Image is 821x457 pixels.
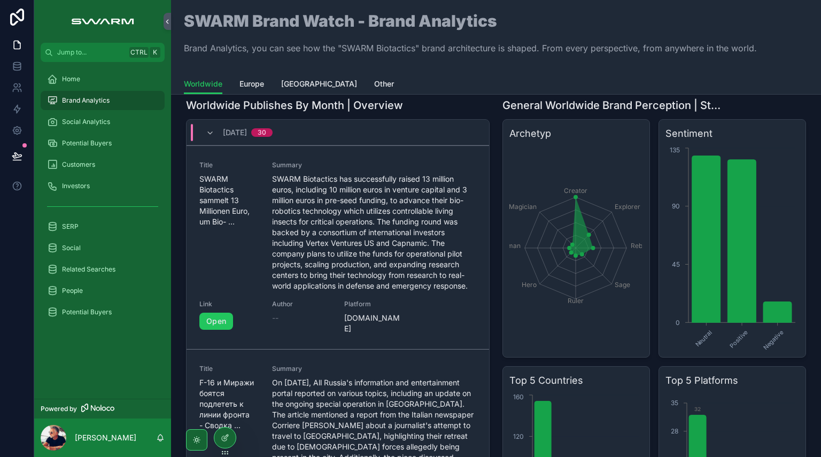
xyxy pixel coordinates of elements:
a: Potential Buyers [41,303,165,322]
tspan: Rebel [631,242,648,250]
tspan: Creator [564,187,587,195]
tspan: Hero [522,281,537,289]
span: Ctrl [129,47,149,58]
span: K [151,48,159,57]
button: Jump to...CtrlK [41,43,165,62]
tspan: 35 [671,399,678,407]
span: Title [199,161,259,169]
tspan: Ruler [568,297,584,305]
span: People [62,286,83,295]
tspan: Explorer [615,203,640,211]
span: Potential Buyers [62,308,112,316]
span: Potential Buyers [62,139,112,148]
span: Powered by [41,405,77,413]
a: People [41,281,165,300]
span: Europe [239,79,264,89]
span: F-16 и Миражи боятся подлететь к линии фронта - Сводка ... [199,377,259,431]
tspan: 120 [513,432,524,440]
text: Positive [728,329,749,350]
span: Customers [62,160,95,169]
text: Neutral [694,329,714,348]
a: Customers [41,155,165,174]
span: [DOMAIN_NAME] [344,313,404,334]
h3: Top 5 Countries [509,373,643,388]
span: Related Searches [62,265,115,274]
h1: General Worldwide Brand Perception | Stats [502,98,726,113]
a: Potential Buyers [41,134,165,153]
div: scrollable content [34,62,171,336]
a: [GEOGRAPHIC_DATA] [281,74,357,96]
tspan: 45 [672,260,680,268]
a: Social Analytics [41,112,165,131]
text: 32 [694,406,701,412]
span: Summary [272,161,477,169]
tspan: 0 [676,319,680,327]
span: Brand Analytics [62,96,110,105]
p: Brand Analytics, you can see how the "SWARM Biotactics" brand architecture is shaped. From every ... [184,42,757,55]
tspan: 160 [513,393,524,401]
span: [GEOGRAPHIC_DATA] [281,79,357,89]
tspan: Magician [509,203,537,211]
div: chart [509,145,643,351]
span: Social [62,244,81,252]
span: Platform [344,300,404,308]
a: SERP [41,217,165,236]
a: Investors [41,176,165,196]
a: Related Searches [41,260,165,279]
a: Brand Analytics [41,91,165,110]
a: Open [199,313,233,330]
span: Title [199,365,259,373]
span: Social Analytics [62,118,110,126]
a: Powered by [34,399,171,419]
p: [PERSON_NAME] [75,432,136,443]
a: Europe [239,74,264,96]
a: Other [374,74,394,96]
h3: Archetyp [509,126,643,141]
span: Summary [272,365,477,373]
div: 30 [258,128,266,137]
h1: SWARM Brand Watch - Brand Analytics [184,13,757,29]
span: SWARM Biotactics has successfully raised 13 million euros, including 10 million euros in venture ... [272,174,477,291]
tspan: 135 [670,146,680,154]
span: Investors [62,182,90,190]
span: Home [62,75,80,83]
a: Social [41,238,165,258]
span: Other [374,79,394,89]
span: Author [272,300,332,308]
tspan: Everyman [490,242,521,250]
span: SWARM Biotactics sammelt 13 Millionen Euro, um Bio- ... [199,174,259,227]
a: Worldwide [184,74,222,95]
span: SERP [62,222,79,231]
h3: Top 5 Platforms [665,373,799,388]
a: Home [41,69,165,89]
h3: Sentiment [665,126,799,141]
span: -- [272,313,278,323]
span: Jump to... [57,48,125,57]
h1: Worldwide Publishes By Month | Overview [186,98,403,113]
span: Link [199,300,259,308]
tspan: 28 [671,427,678,435]
tspan: Sage [615,281,630,289]
div: chart [665,145,799,351]
span: [DATE] [223,127,247,138]
tspan: 90 [672,202,680,210]
text: Negative [762,329,785,351]
a: TitleSWARM Biotactics sammelt 13 Millionen Euro, um Bio- ...SummarySWARM Biotactics has successfu... [187,145,489,349]
img: App logo [66,13,139,30]
span: Worldwide [184,79,222,89]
